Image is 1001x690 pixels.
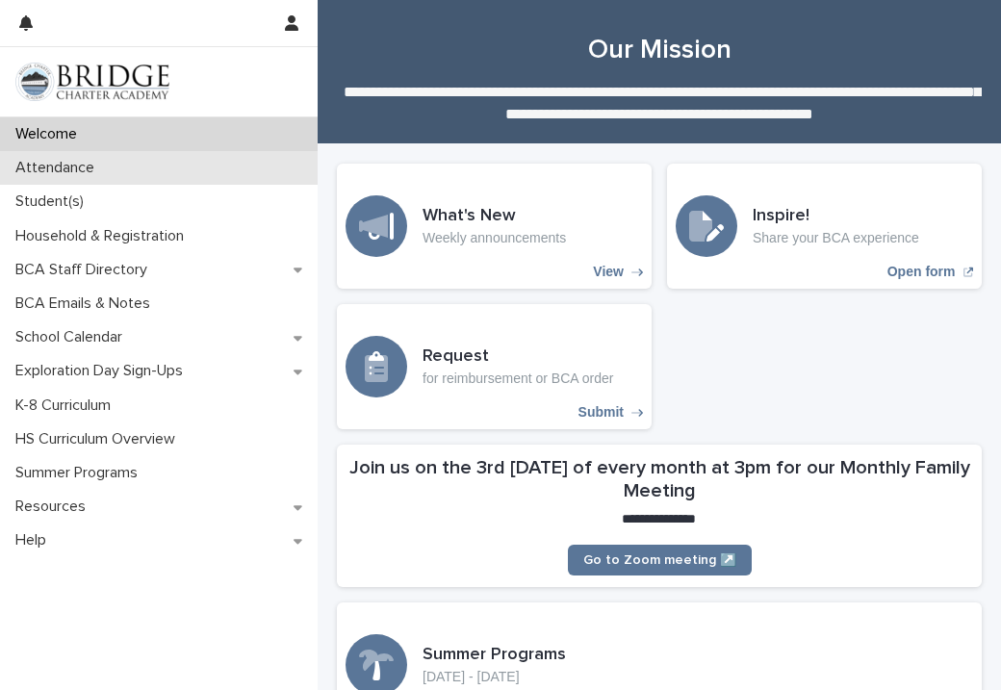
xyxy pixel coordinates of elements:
[8,430,191,448] p: HS Curriculum Overview
[8,531,62,549] p: Help
[583,553,736,567] span: Go to Zoom meeting ↗️
[15,63,169,101] img: V1C1m3IdTEidaUdm9Hs0
[578,404,624,421] p: Submit
[753,230,919,246] p: Share your BCA experience
[8,362,198,380] p: Exploration Day Sign-Ups
[423,230,566,246] p: Weekly announcements
[8,328,138,346] p: School Calendar
[667,164,982,289] a: Open form
[423,645,566,666] h3: Summer Programs
[8,396,126,415] p: K-8 Curriculum
[423,206,566,227] h3: What's New
[8,261,163,279] p: BCA Staff Directory
[8,125,92,143] p: Welcome
[568,545,752,575] a: Go to Zoom meeting ↗️
[887,264,956,280] p: Open form
[423,346,613,368] h3: Request
[8,227,199,245] p: Household & Registration
[337,164,652,289] a: View
[593,264,624,280] p: View
[337,304,652,429] a: Submit
[8,192,99,211] p: Student(s)
[423,669,566,685] p: [DATE] - [DATE]
[337,35,982,67] h1: Our Mission
[423,371,613,387] p: for reimbursement or BCA order
[753,206,919,227] h3: Inspire!
[8,464,153,482] p: Summer Programs
[8,294,166,313] p: BCA Emails & Notes
[8,159,110,177] p: Attendance
[348,456,970,502] h2: Join us on the 3rd [DATE] of every month at 3pm for our Monthly Family Meeting
[8,498,101,516] p: Resources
